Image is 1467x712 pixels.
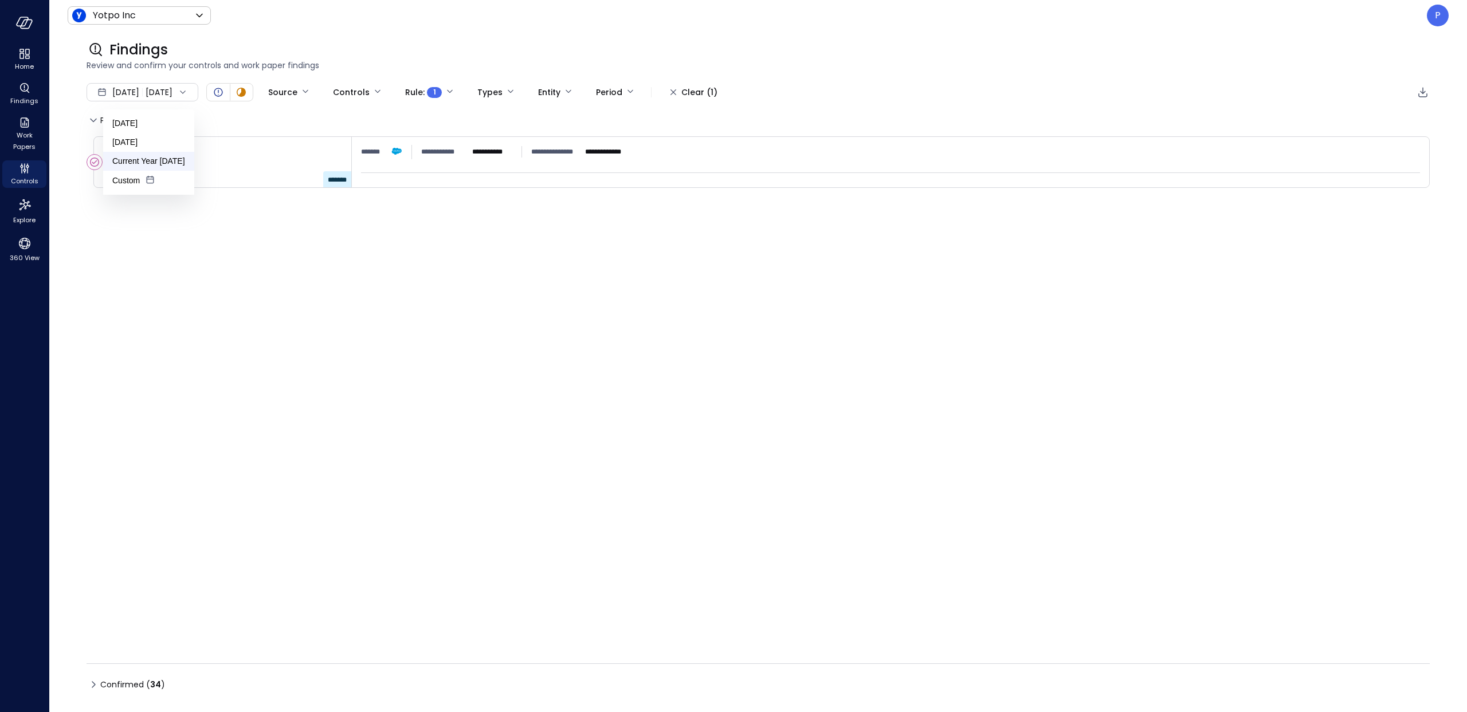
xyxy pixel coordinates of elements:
[2,160,46,188] div: Controls
[72,9,86,22] img: Icon
[596,82,622,102] div: Period
[100,111,178,129] span: Pending Review
[103,133,194,152] li: [DATE]
[112,86,139,99] span: [DATE]
[87,154,103,170] div: Confirmed
[1416,85,1430,100] div: Export to CSV
[109,41,168,59] span: Findings
[103,171,194,190] li: Custom
[7,129,42,152] span: Work Papers
[150,679,161,690] span: 34
[10,252,40,263] span: 360 View
[11,175,38,187] span: Controls
[333,82,370,102] div: Controls
[103,152,194,171] li: Current Year [DATE]
[1435,9,1441,22] p: P
[2,80,46,108] div: Findings
[2,195,46,227] div: Explore
[234,85,248,99] div: In Progress
[13,214,36,226] span: Explore
[2,46,46,73] div: Home
[433,86,436,98] span: 1
[1427,5,1449,26] div: Ppenkova
[405,82,442,102] div: Rule :
[113,166,342,178] span: 0017Q00000HyboGQAR
[15,61,34,72] span: Home
[93,9,136,22] p: Yotpo Inc
[681,85,717,100] div: Clear (1)
[268,82,297,102] div: Source
[211,85,225,99] div: Open
[661,82,727,102] button: Clear (1)
[2,115,46,154] div: Work Papers
[10,95,38,107] span: Findings
[103,114,194,133] li: [DATE]
[2,234,46,265] div: 360 View
[87,59,1430,72] span: Review and confirm your controls and work paper findings
[146,678,165,691] div: ( )
[100,675,165,694] span: Confirmed
[538,82,560,102] div: Entity
[477,82,503,102] div: Types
